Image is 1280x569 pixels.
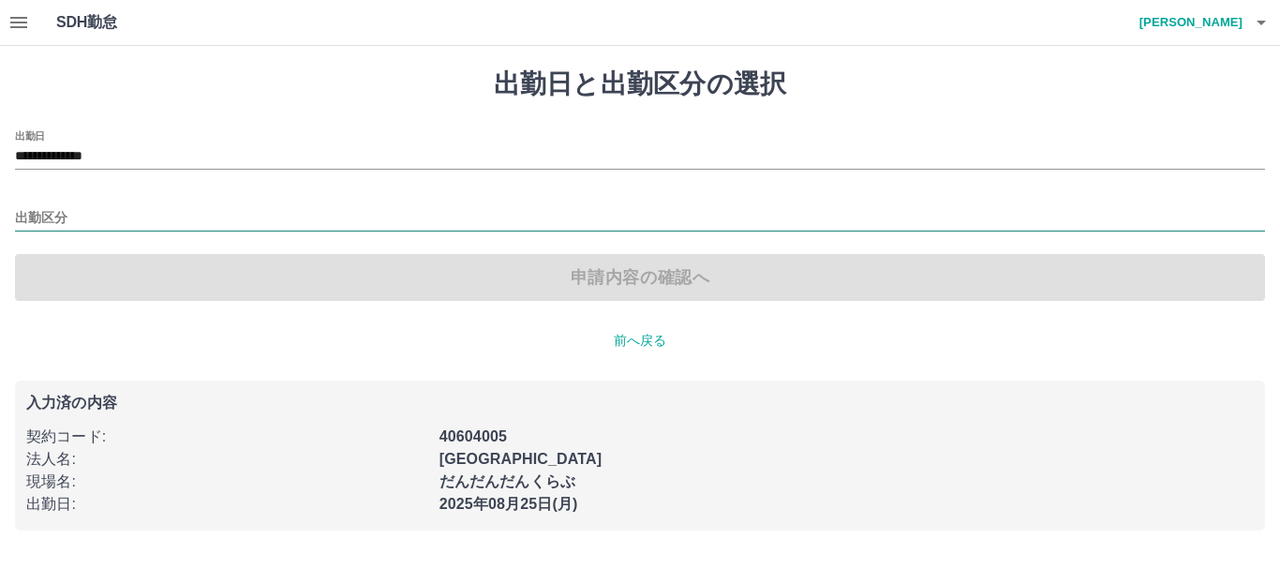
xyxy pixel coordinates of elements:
p: 契約コード : [26,426,428,448]
p: 前へ戻る [15,331,1265,351]
p: 現場名 : [26,471,428,493]
b: 40604005 [439,428,507,444]
h1: 出勤日と出勤区分の選択 [15,68,1265,100]
b: 2025年08月25日(月) [439,496,578,512]
p: 法人名 : [26,448,428,471]
b: だんだんだんくらぶ [439,473,575,489]
label: 出勤日 [15,128,45,142]
p: 入力済の内容 [26,396,1254,411]
p: 出勤日 : [26,493,428,516]
b: [GEOGRAPHIC_DATA] [439,451,603,467]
